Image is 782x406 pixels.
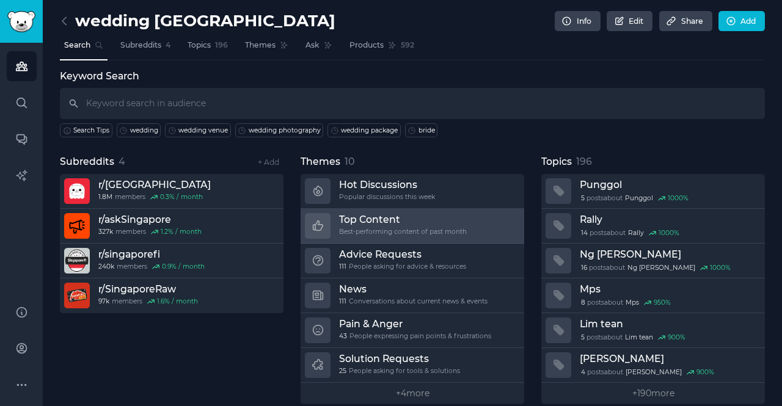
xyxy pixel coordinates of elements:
span: Subreddits [60,154,114,170]
span: 1.8M [98,193,112,201]
div: post s about [580,228,681,239]
img: GummySearch logo [7,11,35,32]
a: Rally14postsaboutRally1000% [541,209,765,244]
span: Search [64,40,90,51]
a: Mps8postsaboutMps950% [541,278,765,313]
div: members [98,228,202,236]
a: Ng [PERSON_NAME]16postsaboutNg [PERSON_NAME]1000% [541,244,765,278]
h3: Punggol [580,178,756,191]
h2: wedding [GEOGRAPHIC_DATA] [60,12,335,31]
img: askSingapore [64,213,90,239]
h3: Hot Discussions [339,178,435,191]
span: Punggol [625,194,653,203]
a: Hot DiscussionsPopular discussions this week [301,174,524,209]
a: wedding package [327,123,401,137]
h3: Top Content [339,213,467,226]
h3: Rally [580,213,756,226]
span: Mps [626,299,639,307]
div: 0.3 % / month [160,193,203,201]
span: 10 [345,156,355,167]
a: r/singaporefi240kmembers0.9% / month [60,244,283,278]
a: Search [60,35,108,60]
h3: Advice Requests [339,248,466,261]
a: Edit [607,11,652,32]
div: wedding venue [178,126,228,135]
div: Best-performing content of past month [339,228,467,236]
span: Themes [301,154,340,170]
img: singaporefi [64,248,90,274]
button: Search Tips [60,123,112,137]
span: Topics [541,154,572,170]
span: 5 [581,194,585,203]
div: 1.6 % / month [157,297,198,306]
a: r/[GEOGRAPHIC_DATA]1.8Mmembers0.3% / month [60,174,283,209]
div: Conversations about current news & events [339,297,488,306]
div: wedding photography [249,126,321,135]
a: Products592 [345,35,418,60]
span: 196 [215,40,228,51]
h3: r/ askSingapore [98,213,202,226]
span: Products [349,40,384,51]
span: Ng [PERSON_NAME] [627,264,695,272]
h3: r/ singaporefi [98,248,205,261]
span: 43 [339,332,347,341]
span: 240k [98,263,114,271]
span: 4 [166,40,170,51]
a: r/SingaporeRaw97kmembers1.6% / month [60,278,283,313]
a: Punggol5postsaboutPunggol1000% [541,174,765,209]
a: bride [405,123,438,137]
a: wedding venue [165,123,231,137]
span: [PERSON_NAME] [626,368,682,377]
span: 111 [339,263,346,271]
div: Popular discussions this week [339,193,435,201]
div: members [98,193,211,201]
span: Ask [305,40,320,51]
div: post s about [580,332,687,343]
a: Topics196 [183,35,232,60]
div: 0.9 % / month [162,263,205,271]
div: members [98,297,198,306]
div: 1000 % [710,264,731,272]
span: Topics [188,40,211,51]
h3: Pain & Anger [339,317,491,330]
div: People expressing pain points & frustrations [339,332,491,341]
div: 900 % [668,333,685,342]
div: members [98,263,205,271]
a: Pain & Anger43People expressing pain points & frustrations [301,313,524,348]
a: News111Conversations about current news & events [301,278,524,313]
input: Keyword search in audience [60,88,765,119]
a: wedding [117,123,161,137]
label: Keyword Search [60,70,139,82]
div: People asking for tools & solutions [339,367,460,375]
a: +190more [541,383,765,404]
img: SingaporeRaw [64,283,90,308]
a: Lim tean5postsaboutLim tean900% [541,313,765,348]
span: 4 [581,368,585,377]
span: 111 [339,297,346,306]
span: 5 [581,333,585,342]
span: 592 [401,40,414,51]
a: Info [555,11,601,32]
span: Rally [628,229,644,237]
h3: News [339,283,488,295]
span: Subreddits [120,40,161,51]
span: Themes [245,40,276,51]
a: Themes [241,35,293,60]
div: post s about [580,263,732,274]
a: Ask [301,35,337,60]
img: singapore [64,178,90,204]
div: 900 % [696,368,714,377]
h3: r/ SingaporeRaw [98,283,198,295]
span: 14 [581,229,588,237]
h3: Ng [PERSON_NAME] [580,248,756,261]
span: Lim tean [625,333,653,342]
span: Search Tips [73,126,109,135]
h3: Lim tean [580,317,756,330]
div: wedding [130,126,158,135]
div: 1000 % [668,194,689,203]
span: 327k [98,228,113,236]
div: post s about [580,297,672,308]
a: wedding photography [235,123,324,137]
h3: Solution Requests [339,352,460,365]
a: [PERSON_NAME]4postsabout[PERSON_NAME]900% [541,348,765,383]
